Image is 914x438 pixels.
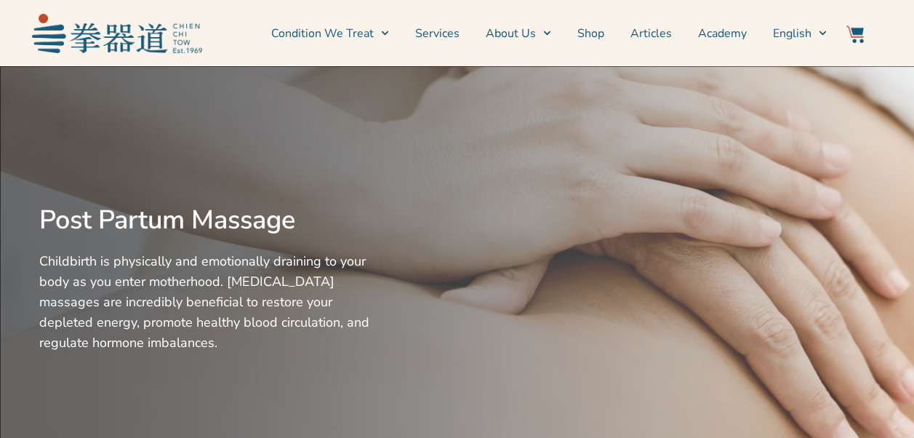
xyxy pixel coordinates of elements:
[271,15,389,52] a: Condition We Treat
[39,204,374,236] h2: Post Partum Massage
[486,15,551,52] a: About Us
[630,15,672,52] a: Articles
[698,15,747,52] a: Academy
[415,15,460,52] a: Services
[773,25,811,42] span: English
[773,15,827,52] a: Switch to English
[846,25,864,43] img: Website Icon-03
[39,251,374,353] p: Childbirth is physically and emotionally draining to your body as you enter motherhood. [MEDICAL_...
[209,15,827,52] nav: Menu
[577,15,604,52] a: Shop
